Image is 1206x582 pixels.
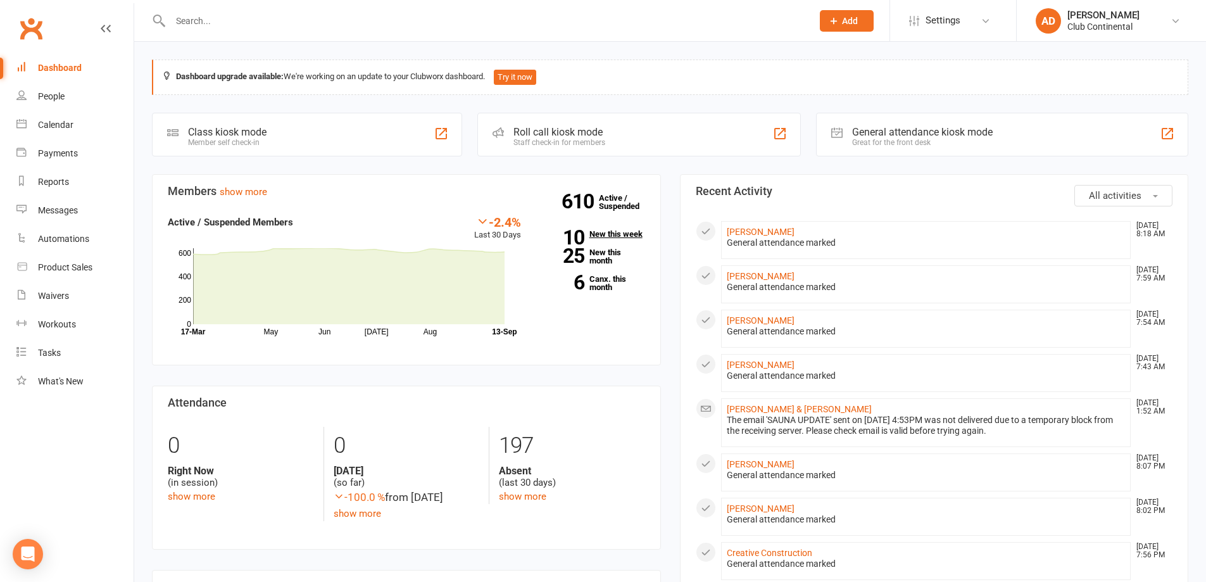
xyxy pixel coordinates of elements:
strong: 610 [562,192,599,211]
a: Calendar [16,111,134,139]
button: All activities [1074,185,1172,206]
time: [DATE] 8:18 AM [1130,222,1172,238]
button: Try it now [494,70,536,85]
div: Reports [38,177,69,187]
div: General attendance kiosk mode [852,126,993,138]
a: Payments [16,139,134,168]
a: show more [168,491,215,502]
div: AD [1036,8,1061,34]
a: Automations [16,225,134,253]
time: [DATE] 7:59 AM [1130,266,1172,282]
div: Calendar [38,120,73,130]
h3: Recent Activity [696,185,1173,198]
div: We're working on an update to your Clubworx dashboard. [152,60,1188,95]
div: 197 [499,427,644,465]
div: Great for the front desk [852,138,993,147]
time: [DATE] 7:43 AM [1130,355,1172,371]
div: [PERSON_NAME] [1067,9,1140,21]
div: General attendance marked [727,559,1126,569]
a: What's New [16,367,134,396]
div: General attendance marked [727,370,1126,381]
div: The email 'SAUNA UPDATE' sent on [DATE] 4:53PM was not delivered due to a temporary block from th... [727,415,1126,436]
input: Search... [166,12,803,30]
a: Product Sales [16,253,134,282]
a: show more [334,508,381,519]
a: [PERSON_NAME] [727,271,795,281]
div: General attendance marked [727,514,1126,525]
strong: 6 [540,273,584,292]
a: Clubworx [15,13,47,44]
a: [PERSON_NAME] [727,360,795,370]
a: Creative Construction [727,548,812,558]
time: [DATE] 1:52 AM [1130,399,1172,415]
div: Automations [38,234,89,244]
a: Messages [16,196,134,225]
div: General attendance marked [727,282,1126,293]
div: Messages [38,205,78,215]
a: 10New this week [540,230,645,238]
a: Tasks [16,339,134,367]
div: Staff check-in for members [513,138,605,147]
div: People [38,91,65,101]
span: -100.0 % [334,491,385,503]
div: -2.4% [474,215,521,229]
a: show more [499,491,546,502]
strong: 25 [540,246,584,265]
div: Roll call kiosk mode [513,126,605,138]
a: [PERSON_NAME] [727,503,795,514]
div: (in session) [168,465,314,489]
div: Dashboard [38,63,82,73]
span: Add [842,16,858,26]
div: General attendance marked [727,326,1126,337]
div: (so far) [334,465,479,489]
div: What's New [38,376,84,386]
button: Add [820,10,874,32]
strong: Dashboard upgrade available: [176,72,284,81]
div: Club Continental [1067,21,1140,32]
h3: Members [168,185,645,198]
strong: Absent [499,465,644,477]
a: Dashboard [16,54,134,82]
a: [PERSON_NAME] & [PERSON_NAME] [727,404,872,414]
div: Member self check-in [188,138,267,147]
a: Waivers [16,282,134,310]
a: Workouts [16,310,134,339]
span: Settings [926,6,960,35]
a: [PERSON_NAME] [727,227,795,237]
a: [PERSON_NAME] [727,459,795,469]
div: General attendance marked [727,237,1126,248]
div: from [DATE] [334,489,479,506]
div: Class kiosk mode [188,126,267,138]
span: All activities [1089,190,1141,201]
a: 25New this month [540,248,645,265]
strong: [DATE] [334,465,479,477]
a: show more [220,186,267,198]
a: 6Canx. this month [540,275,645,291]
div: General attendance marked [727,470,1126,481]
h3: Attendance [168,396,645,409]
div: Tasks [38,348,61,358]
div: Last 30 Days [474,215,521,242]
strong: 10 [540,228,584,247]
div: 0 [334,427,479,465]
strong: Right Now [168,465,314,477]
div: Waivers [38,291,69,301]
strong: Active / Suspended Members [168,217,293,228]
time: [DATE] 8:02 PM [1130,498,1172,515]
time: [DATE] 8:07 PM [1130,454,1172,471]
time: [DATE] 7:56 PM [1130,543,1172,559]
a: People [16,82,134,111]
a: [PERSON_NAME] [727,315,795,326]
div: Payments [38,148,78,158]
div: Product Sales [38,262,92,272]
a: Reports [16,168,134,196]
time: [DATE] 7:54 AM [1130,310,1172,327]
div: (last 30 days) [499,465,644,489]
div: 0 [168,427,314,465]
div: Open Intercom Messenger [13,539,43,569]
a: 610Active / Suspended [599,184,655,220]
div: Workouts [38,319,76,329]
